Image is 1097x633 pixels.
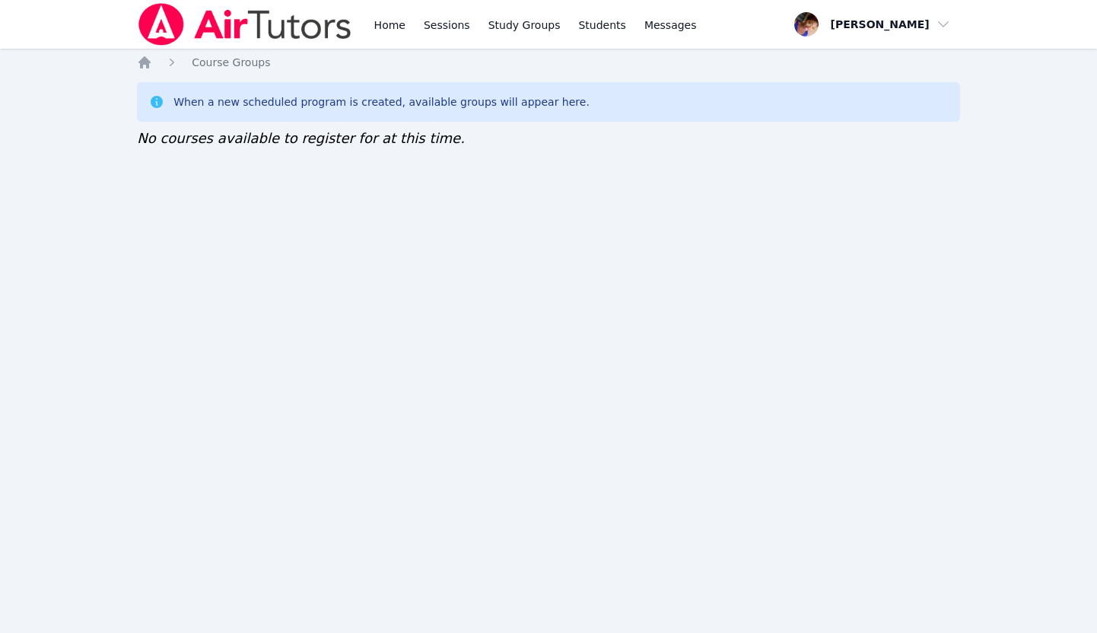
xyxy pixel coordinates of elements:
span: Course Groups [192,56,270,68]
div: When a new scheduled program is created, available groups will appear here. [173,94,590,110]
span: No courses available to register for at this time. [137,130,465,146]
a: Course Groups [192,55,270,70]
span: Messages [644,17,697,33]
nav: Breadcrumb [137,55,960,70]
img: Air Tutors [137,3,352,46]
